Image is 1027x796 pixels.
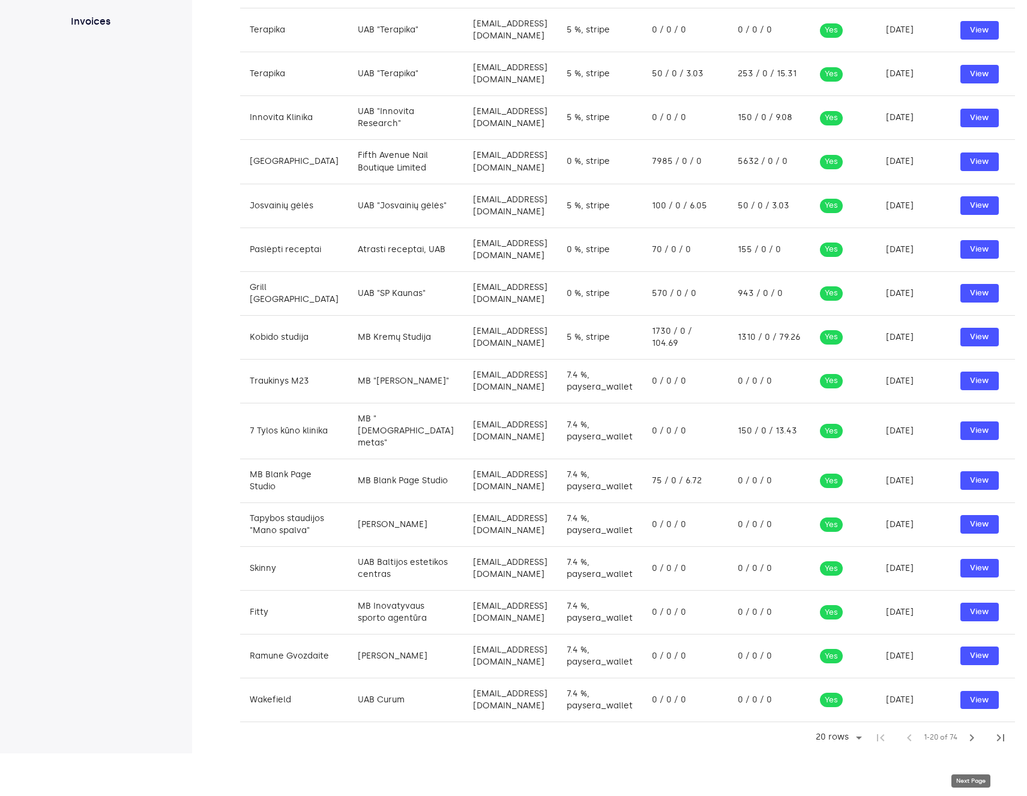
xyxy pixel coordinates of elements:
[966,330,993,344] span: View
[348,590,463,634] td: MB Inovatyvaus sporto agentūra
[966,67,993,81] span: View
[463,184,557,228] td: [EMAIL_ADDRESS][DOMAIN_NAME]
[348,634,463,678] td: [PERSON_NAME]
[876,634,950,678] td: [DATE]
[960,328,999,346] button: View
[876,459,950,502] td: [DATE]
[642,403,727,459] td: 0 / 0 / 0
[463,359,557,403] td: [EMAIL_ADDRESS][DOMAIN_NAME]
[557,271,642,315] td: 0 %, stripe
[820,112,843,124] span: Yes
[960,286,999,297] a: View
[557,315,642,359] td: 5 %, stripe
[463,546,557,590] td: [EMAIL_ADDRESS][DOMAIN_NAME]
[876,184,950,228] td: [DATE]
[960,155,999,165] a: View
[820,200,843,211] span: Yes
[966,517,993,531] span: View
[728,96,810,140] td: 150 / 0 / 9.08
[463,590,557,634] td: [EMAIL_ADDRESS][DOMAIN_NAME]
[728,184,810,228] td: 50 / 0 / 3.03
[966,243,993,256] span: View
[240,634,348,678] td: Ramune Gvozdaite
[728,459,810,502] td: 0 / 0 / 0
[960,606,999,616] a: View
[728,359,810,403] td: 0 / 0 / 0
[240,96,348,140] td: Innovita Klinika
[642,502,727,546] td: 0 / 0 / 0
[966,23,993,37] span: View
[642,359,727,403] td: 0 / 0 / 0
[924,732,957,744] span: 1-20 of 74
[960,471,999,490] button: View
[960,374,999,384] a: View
[876,315,950,359] td: [DATE]
[728,271,810,315] td: 943 / 0 / 0
[642,634,727,678] td: 0 / 0 / 0
[557,184,642,228] td: 5 %, stripe
[728,8,810,52] td: 0 / 0 / 0
[348,459,463,502] td: MB Blank Page Studio
[966,561,993,575] span: View
[876,678,950,722] td: [DATE]
[960,67,999,77] a: View
[876,140,950,184] td: [DATE]
[557,502,642,546] td: 7.4 %, paysera_wallet
[348,403,463,459] td: MB "[DEMOGRAPHIC_DATA] metas"
[966,474,993,487] span: View
[876,590,950,634] td: [DATE]
[728,502,810,546] td: 0 / 0 / 0
[728,634,810,678] td: 0 / 0 / 0
[557,678,642,722] td: 7.4 %, paysera_wallet
[960,603,999,621] button: View
[876,271,950,315] td: [DATE]
[966,424,993,438] span: View
[348,315,463,359] td: MB Kremų Studija
[642,96,727,140] td: 0 / 0 / 0
[240,678,348,722] td: Wakefield
[348,52,463,96] td: UAB "Terapika"
[348,678,463,722] td: UAB Curum
[463,271,557,315] td: [EMAIL_ADDRESS][DOMAIN_NAME]
[876,502,950,546] td: [DATE]
[728,315,810,359] td: 1310 / 0 / 79.26
[960,330,999,340] a: View
[820,607,843,618] span: Yes
[240,590,348,634] td: Fitty
[463,634,557,678] td: [EMAIL_ADDRESS][DOMAIN_NAME]
[557,8,642,52] td: 5 %, stripe
[965,731,979,745] span: chevron_right
[728,678,810,722] td: 0 / 0 / 0
[557,96,642,140] td: 5 %, stripe
[876,546,950,590] td: [DATE]
[895,723,924,752] span: Previous Page
[820,426,843,437] span: Yes
[642,590,727,634] td: 0 / 0 / 0
[966,693,993,707] span: View
[642,678,727,722] td: 0 / 0 / 0
[68,14,148,29] a: Invoices
[463,502,557,546] td: [EMAIL_ADDRESS][DOMAIN_NAME]
[348,140,463,184] td: Fifth Avenue Nail Boutique Limited
[557,546,642,590] td: 7.4 %, paysera_wallet
[348,359,463,403] td: MB "[PERSON_NAME]"
[642,52,727,96] td: 50 / 0 / 3.03
[820,563,843,574] span: Yes
[960,691,999,710] button: View
[642,546,727,590] td: 0 / 0 / 0
[993,731,1008,745] span: last_page
[557,634,642,678] td: 7.4 %, paysera_wallet
[348,184,463,228] td: UAB "Josvainių gėlės"
[728,546,810,590] td: 0 / 0 / 0
[960,196,999,215] button: View
[820,651,843,662] span: Yes
[876,96,950,140] td: [DATE]
[557,403,642,459] td: 7.4 %, paysera_wallet
[876,359,950,403] td: [DATE]
[240,271,348,315] td: Grill [GEOGRAPHIC_DATA]
[463,96,557,140] td: [EMAIL_ADDRESS][DOMAIN_NAME]
[240,184,348,228] td: Josvainių gėlės
[642,459,727,502] td: 75 / 0 / 6.72
[808,729,866,747] div: 20 rows
[960,23,999,34] a: View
